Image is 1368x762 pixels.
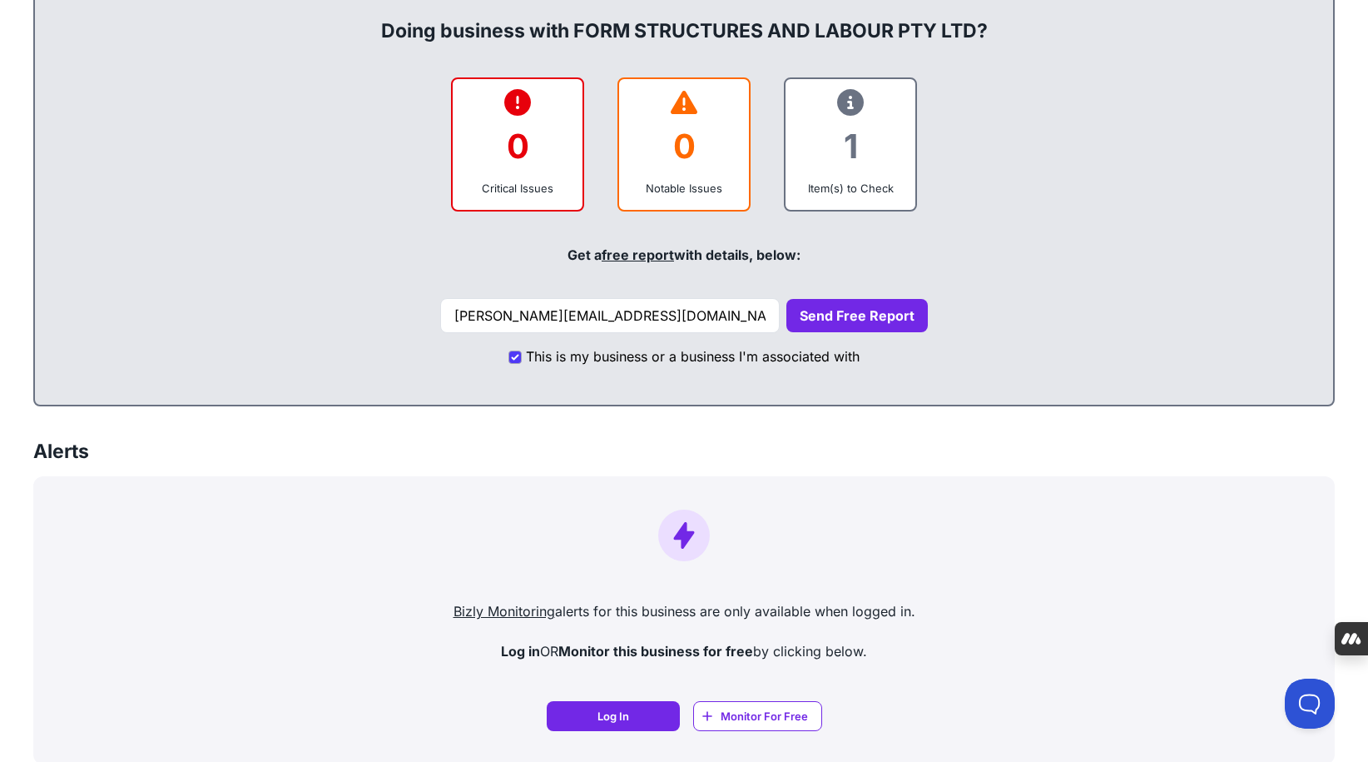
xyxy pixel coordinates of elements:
[501,643,540,660] strong: Log in
[786,299,928,332] button: Send Free Report
[454,603,555,620] a: Bizly Monitoring
[526,346,860,366] label: This is my business or a business I'm associated with
[602,247,674,263] a: free report
[547,701,680,731] a: Log In
[1285,679,1335,729] iframe: Toggle Customer Support
[47,641,1321,661] p: OR by clicking below.
[558,643,753,660] strong: Monitor this business for free
[597,708,629,725] span: Log In
[33,440,89,464] h3: Alerts
[632,180,736,197] div: Notable Issues
[440,298,780,333] input: Your email address
[799,180,902,197] div: Item(s) to Check
[466,112,569,180] div: 0
[632,112,736,180] div: 0
[799,112,902,180] div: 1
[466,180,569,197] div: Critical Issues
[693,701,822,731] a: Monitor For Free
[568,247,800,263] span: Get a with details, below:
[721,708,808,725] span: Monitor For Free
[47,601,1321,621] p: alerts for this business are only available when logged in.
